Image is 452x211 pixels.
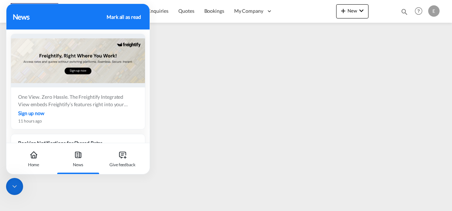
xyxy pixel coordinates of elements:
md-icon: icon-chevron-down [357,6,366,15]
div: Help [413,5,428,18]
img: c08ca190194411f088ed0f3ba295208c.png [11,3,59,19]
div: icon-magnify [400,8,408,18]
span: Help [413,5,425,17]
md-icon: icon-plus 400-fg [339,6,348,15]
span: Bookings [204,8,224,14]
div: E [428,5,440,17]
md-icon: icon-magnify [400,8,408,16]
span: My Company [234,7,263,15]
span: Enquiries [148,8,168,14]
span: Quotes [178,8,194,14]
span: New [339,8,366,13]
button: icon-plus 400-fgNewicon-chevron-down [336,4,368,18]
